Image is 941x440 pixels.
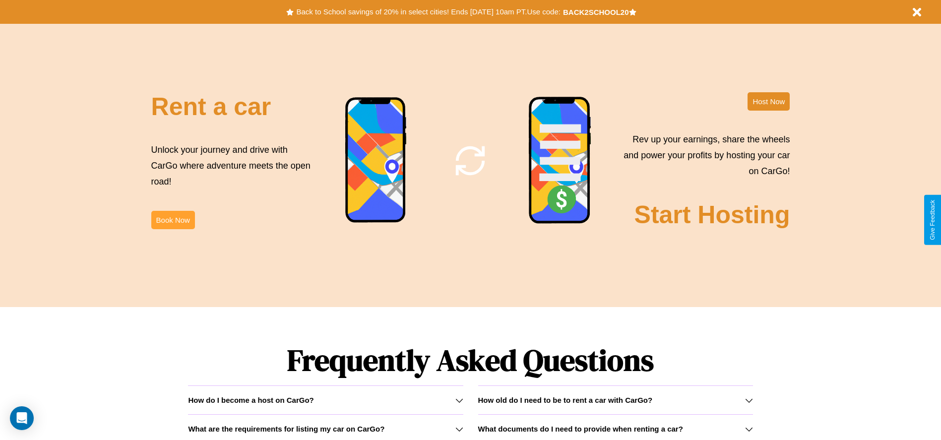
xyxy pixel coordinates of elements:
[478,396,653,404] h3: How old do I need to be to rent a car with CarGo?
[478,425,683,433] h3: What documents do I need to provide when renting a car?
[188,335,753,385] h1: Frequently Asked Questions
[563,8,629,16] b: BACK2SCHOOL20
[10,406,34,430] div: Open Intercom Messenger
[188,396,314,404] h3: How do I become a host on CarGo?
[618,131,790,180] p: Rev up your earnings, share the wheels and power your profits by hosting your car on CarGo!
[294,5,563,19] button: Back to School savings of 20% in select cities! Ends [DATE] 10am PT.Use code:
[151,211,195,229] button: Book Now
[188,425,384,433] h3: What are the requirements for listing my car on CarGo?
[528,96,592,225] img: phone
[634,200,790,229] h2: Start Hosting
[748,92,790,111] button: Host Now
[151,92,271,121] h2: Rent a car
[929,200,936,240] div: Give Feedback
[345,97,407,224] img: phone
[151,142,314,190] p: Unlock your journey and drive with CarGo where adventure meets the open road!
